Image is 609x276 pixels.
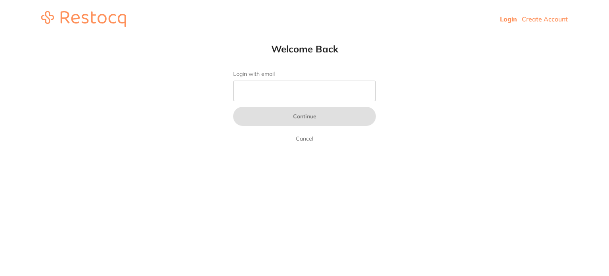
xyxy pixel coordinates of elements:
img: restocq_logo.svg [41,11,126,27]
a: Cancel [294,134,315,143]
button: Continue [233,107,376,126]
a: Create Account [522,15,568,23]
label: Login with email [233,71,376,77]
a: Login [500,15,517,23]
h1: Welcome Back [217,43,392,55]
